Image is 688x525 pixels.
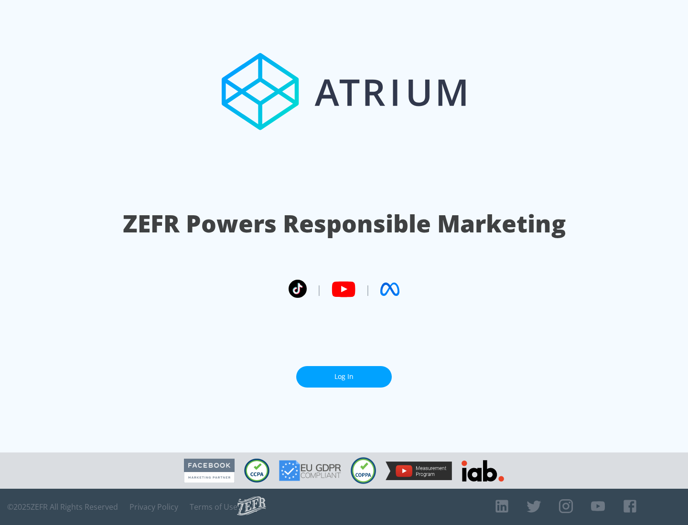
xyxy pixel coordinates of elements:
span: © 2025 ZEFR All Rights Reserved [7,502,118,512]
img: CCPA Compliant [244,459,269,483]
a: Log In [296,366,392,388]
span: | [316,282,322,296]
img: IAB [462,460,504,482]
a: Privacy Policy [129,502,178,512]
img: COPPA Compliant [351,457,376,484]
a: Terms of Use [190,502,237,512]
h1: ZEFR Powers Responsible Marketing [123,207,566,240]
img: GDPR Compliant [279,460,341,481]
span: | [365,282,371,296]
img: YouTube Measurement Program [386,462,452,480]
img: Facebook Marketing Partner [184,459,235,483]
